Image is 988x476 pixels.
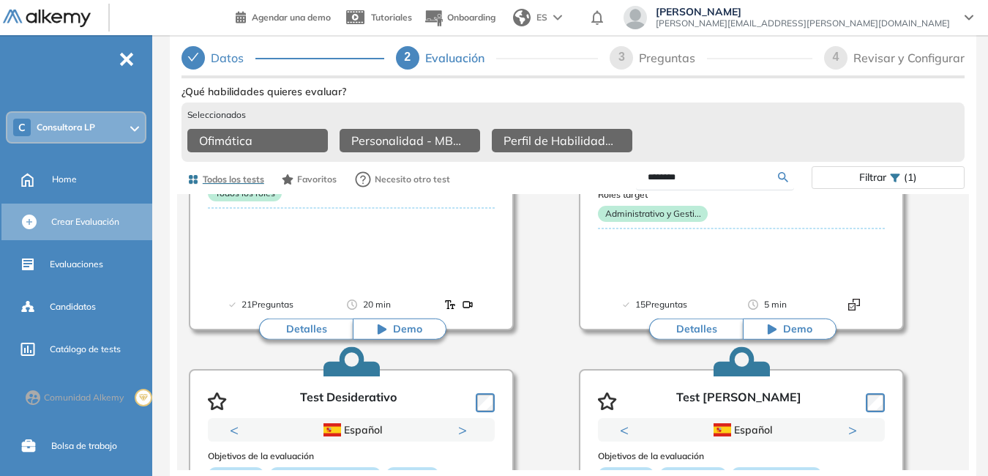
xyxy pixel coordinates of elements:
h3: Roles target [598,190,885,200]
span: Candidatos [50,300,96,313]
span: [PERSON_NAME][EMAIL_ADDRESS][PERSON_NAME][DOMAIN_NAME] [656,18,950,29]
div: Evaluación [425,46,496,70]
span: 15 Preguntas [635,297,687,312]
span: Catálogo de tests [50,343,121,356]
div: Datos [181,46,384,70]
img: ESP [323,423,341,436]
img: Format test logo [462,299,474,310]
img: Format test logo [848,299,860,310]
span: Filtrar [859,167,886,188]
span: C [18,122,26,133]
span: Necesito otro test [375,173,450,186]
span: Crear Evaluación [51,215,119,228]
img: arrow [553,15,562,21]
span: Perfil de Habilidades Comerciales [504,132,615,149]
button: Favoritos [276,167,343,192]
div: 2Evaluación [396,46,599,70]
span: Bolsa de trabajo [51,439,117,453]
span: (1) [904,167,917,188]
span: Agendar una demo [252,12,331,23]
span: 5 min [764,297,787,312]
div: 4Revisar y Configurar [824,46,965,70]
span: Home [52,173,77,186]
p: Administrativo y Gesti... [598,206,708,222]
span: 4 [833,51,839,63]
span: Personalidad - MBTI [351,132,463,149]
button: 1 [334,442,351,444]
button: 2 [357,442,369,444]
button: Demo [353,319,446,341]
span: Onboarding [447,12,495,23]
button: Demo [743,319,837,341]
span: ES [536,11,547,24]
a: Agendar una demo [236,7,331,25]
button: Previous [620,423,635,437]
span: Demo [783,322,812,337]
button: Todos los tests [181,167,270,192]
span: Tutoriales [371,12,412,23]
button: Next [458,423,473,437]
button: 2 [747,442,759,444]
p: Test Desiderativo [300,390,397,412]
button: Necesito otro test [348,165,457,194]
img: Format test logo [444,299,456,310]
button: Previous [230,423,244,437]
p: Test [PERSON_NAME] [676,390,801,412]
div: Español [260,422,443,438]
span: ¿Qué habilidades quieres evaluar? [181,84,346,100]
img: ESP [714,423,731,436]
span: Favoritos [297,173,337,186]
div: Revisar y Configurar [853,46,965,70]
span: 21 Preguntas [242,297,293,312]
span: 3 [618,51,625,63]
span: check [187,51,199,63]
span: Seleccionados [187,108,246,122]
button: Detalles [259,319,353,341]
div: Datos [211,46,255,70]
img: Logo [3,10,91,28]
h3: Objetivos de la evaluación [208,451,495,461]
img: world [513,9,531,26]
button: Onboarding [424,2,495,34]
span: Demo [393,322,422,337]
span: Ofimática [199,132,252,149]
div: 3Preguntas [610,46,812,70]
span: Consultora LP [37,122,95,133]
button: Detalles [649,319,743,341]
span: 2 [404,51,411,63]
span: [PERSON_NAME] [656,6,950,18]
div: Preguntas [639,46,707,70]
span: 20 min [363,297,391,312]
h3: Objetivos de la evaluación [598,451,885,461]
span: Todos los tests [203,173,264,186]
div: Español [650,422,833,438]
button: Next [848,423,863,437]
span: Evaluaciones [50,258,103,271]
button: 1 [724,442,741,444]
